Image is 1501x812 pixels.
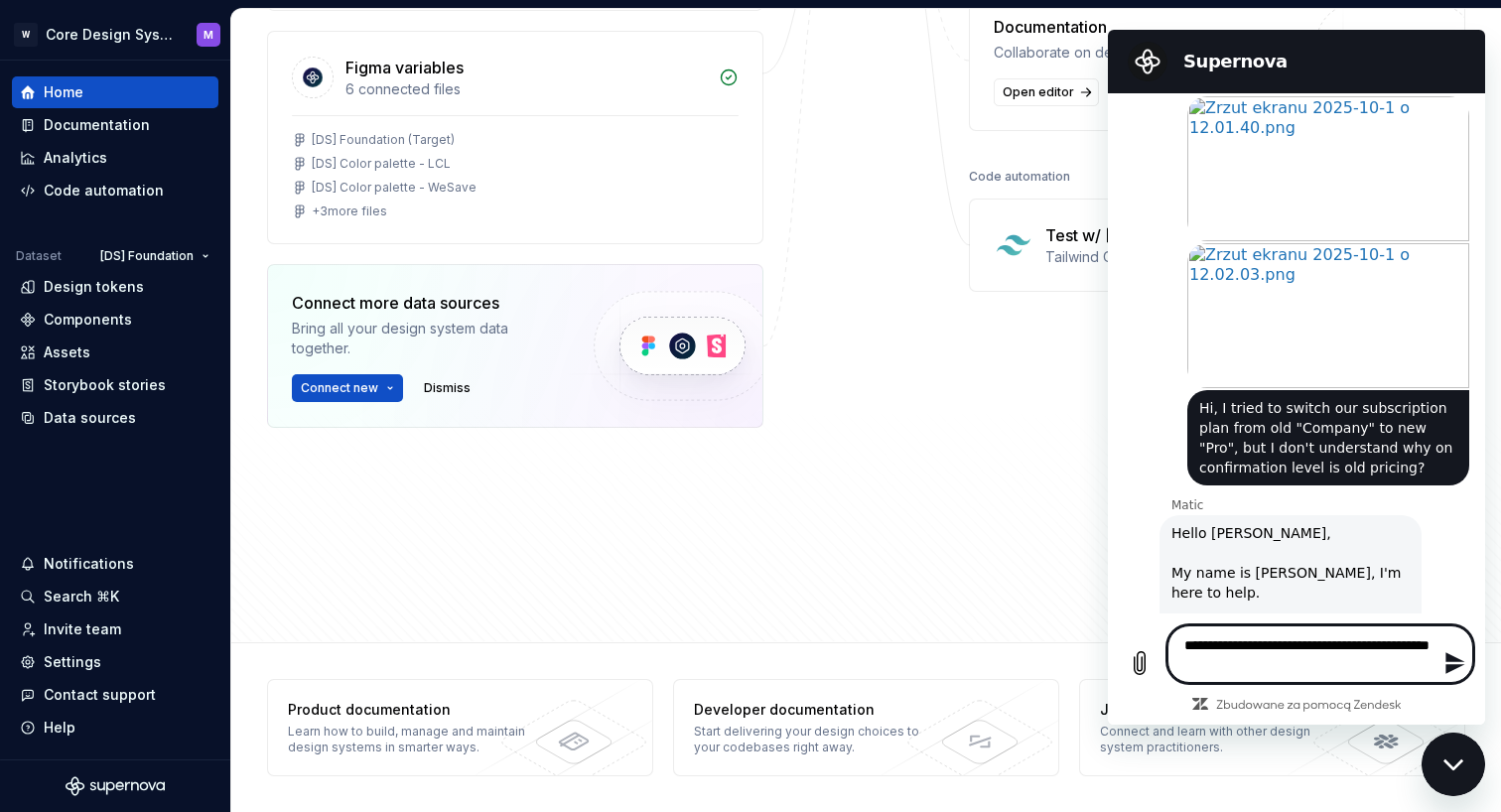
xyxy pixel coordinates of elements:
a: Developer documentationStart delivering your design choices to your codebases right away. [673,679,1059,776]
div: Home [44,82,83,102]
div: Join our Slack community [1100,700,1348,720]
div: Contact support [44,685,156,705]
div: Design tokens [44,277,144,297]
span: Dismiss [424,380,471,396]
div: Settings [44,652,101,672]
div: Learn how to build, manage and maintain design systems in smarter ways. [288,724,536,755]
div: Invite team [44,619,121,639]
button: Connect new [292,374,403,402]
button: Search ⌘K [12,581,218,612]
a: Figma variables6 connected files[DS] Foundation (Target)[DS] Color palette - LCL[DS] Color palett... [267,31,763,244]
div: W [14,23,38,47]
a: Open editor [994,78,1099,106]
div: Collaborate on design system documentation. [994,43,1294,63]
div: Figma variables [345,56,464,79]
button: Notifications [12,548,218,580]
div: Core Design System [46,25,173,45]
div: Connect and learn with other design system practitioners. [1100,724,1348,755]
div: Documentation [994,15,1294,39]
span: [DS] Foundation [100,248,194,264]
div: [DS] Color palette - LCL [312,156,451,172]
div: Start delivering your design choices to your codebases right away. [694,724,942,755]
a: Design tokens [12,271,218,303]
div: [DS] Color palette - WeSave [312,180,477,196]
div: Search ⌘K [44,587,119,607]
a: Product documentationLearn how to build, manage and maintain design systems in smarter ways. [267,679,653,776]
div: Documentation [44,115,150,135]
div: Bring all your design system data together. [292,319,560,358]
div: Notifications [44,554,134,574]
div: Help [44,718,75,738]
div: Dataset [16,248,62,264]
a: Analytics [12,142,218,174]
a: Components [12,304,218,336]
button: [DS] Foundation [91,242,218,270]
a: Join our Slack communityConnect and learn with other design system practitioners. [1079,679,1465,776]
a: Invite team [12,613,218,645]
div: Product documentation [288,700,536,720]
a: Code automation [12,175,218,206]
div: Connect more data sources [292,291,560,315]
div: Components [44,310,132,330]
div: Code automation [44,181,164,201]
div: Code automation [969,163,1070,191]
div: M [204,27,213,43]
div: 6 connected files [345,79,707,99]
a: Home [12,76,218,108]
button: Help [12,712,218,744]
button: Contact support [12,679,218,711]
a: Documentation [12,109,218,141]
iframe: Okno komunikatora [1108,30,1485,725]
div: Storybook stories [44,375,166,395]
button: WCore Design SystemM [4,13,226,56]
div: + 3 more files [312,203,387,219]
div: Assets [44,342,90,362]
button: Dismiss [415,374,479,402]
div: Tailwind CSS 4 [1045,247,1409,267]
a: Assets [12,337,218,368]
a: Settings [12,646,218,678]
div: Developer documentation [694,700,942,720]
div: [DS] Foundation (Target) [312,132,455,148]
span: Connect new [301,380,378,396]
div: Data sources [44,408,136,428]
div: Analytics [44,148,107,168]
a: Storybook stories [12,369,218,401]
svg: Supernova Logo [66,776,165,796]
span: Open editor [1003,84,1074,100]
iframe: Przycisk uruchamiania okna komunikatora, konwersacja w toku [1422,733,1485,796]
a: Data sources [12,402,218,434]
div: Test w/ [PERSON_NAME] [1045,223,1237,247]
